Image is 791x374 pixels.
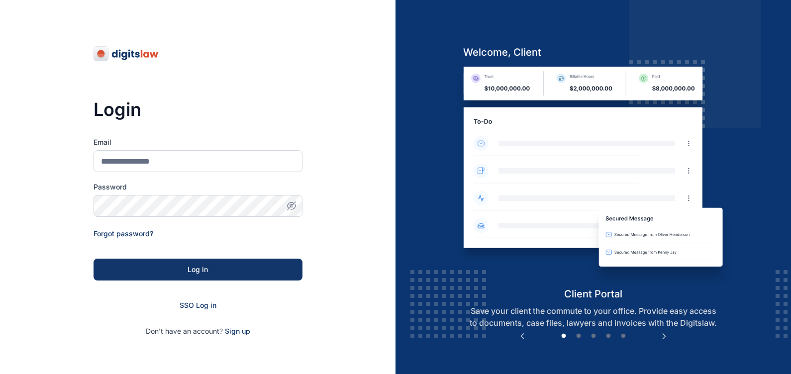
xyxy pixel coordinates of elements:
[94,229,153,238] a: Forgot password?
[455,67,731,287] img: client-portal
[559,331,569,341] button: 1
[109,265,287,275] div: Log in
[659,331,669,341] button: Next
[603,331,613,341] button: 4
[574,331,584,341] button: 2
[94,259,302,280] button: Log in
[455,45,731,59] h5: welcome, client
[589,331,598,341] button: 3
[225,327,250,335] a: Sign up
[94,182,302,192] label: Password
[94,99,302,119] h3: Login
[455,305,731,329] p: Save your client the commute to your office. Provide easy access to documents, case files, lawyer...
[94,326,302,336] p: Don't have an account?
[618,331,628,341] button: 5
[455,287,731,301] h5: client portal
[180,301,216,309] a: SSO Log in
[94,46,159,62] img: digitslaw-logo
[94,137,302,147] label: Email
[225,326,250,336] span: Sign up
[517,331,527,341] button: Previous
